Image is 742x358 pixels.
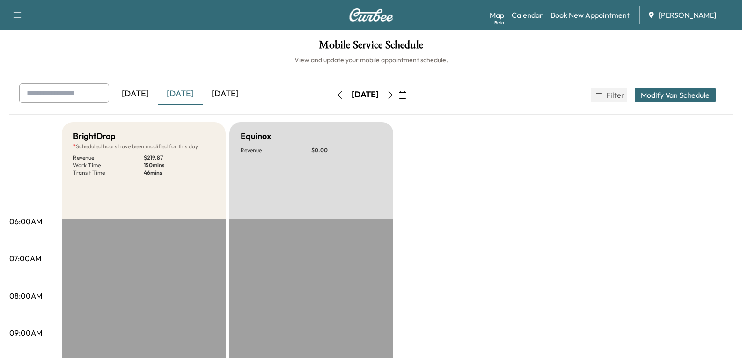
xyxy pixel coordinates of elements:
[352,89,379,101] div: [DATE]
[512,9,543,21] a: Calendar
[9,55,733,65] h6: View and update your mobile appointment schedule.
[551,9,630,21] a: Book New Appointment
[635,88,716,102] button: Modify Van Schedule
[9,39,733,55] h1: Mobile Service Schedule
[144,169,214,176] p: 46 mins
[494,19,504,26] div: Beta
[73,154,144,161] p: Revenue
[144,161,214,169] p: 150 mins
[490,9,504,21] a: MapBeta
[144,154,214,161] p: $ 219.87
[9,216,42,227] p: 06:00AM
[591,88,627,102] button: Filter
[73,169,144,176] p: Transit Time
[659,9,716,21] span: [PERSON_NAME]
[73,130,116,143] h5: BrightDrop
[113,83,158,105] div: [DATE]
[9,253,41,264] p: 07:00AM
[311,146,382,154] p: $ 0.00
[73,143,214,150] p: Scheduled hours have been modified for this day
[606,89,623,101] span: Filter
[241,130,271,143] h5: Equinox
[203,83,248,105] div: [DATE]
[73,161,144,169] p: Work Time
[241,146,311,154] p: Revenue
[158,83,203,105] div: [DATE]
[9,327,42,338] p: 09:00AM
[349,8,394,22] img: Curbee Logo
[9,290,42,301] p: 08:00AM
